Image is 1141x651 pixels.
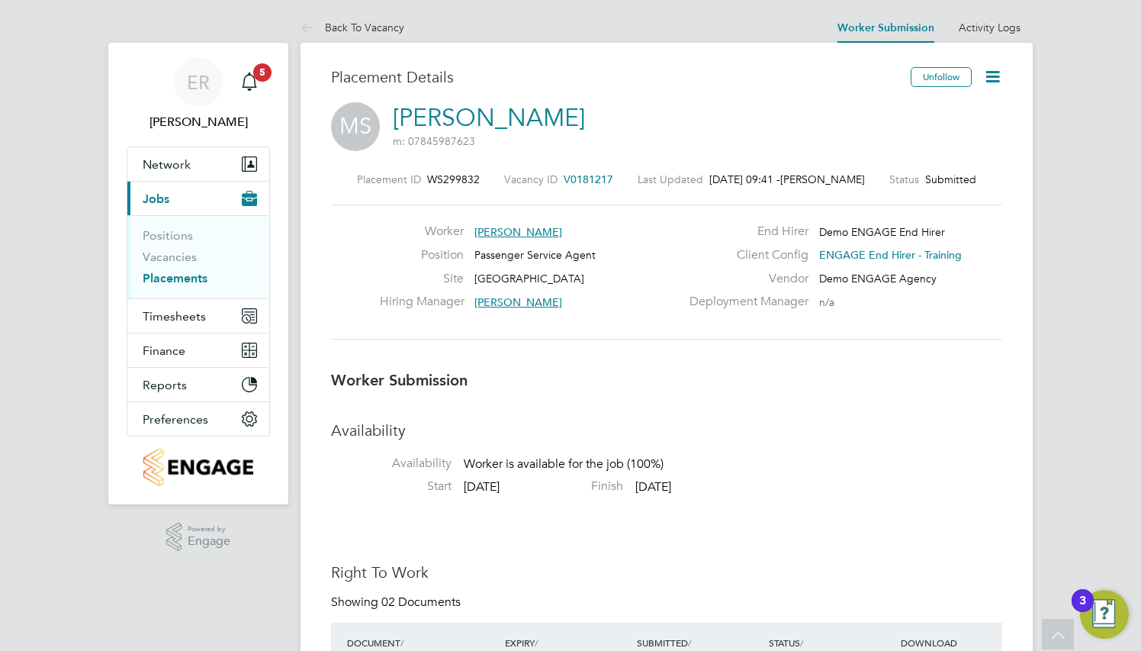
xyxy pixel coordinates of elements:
[819,295,834,309] span: n/a
[188,535,230,548] span: Engage
[127,334,269,367] button: Finance
[331,102,380,151] span: MS
[780,172,865,186] span: [PERSON_NAME]
[680,294,808,310] label: Deployment Manager
[680,224,808,240] label: End Hirer
[564,172,613,186] span: V0181217
[143,343,185,358] span: Finance
[381,595,461,610] span: 02 Documents
[127,215,269,298] div: Jobs
[638,172,703,186] label: Last Updated
[187,73,210,92] span: ER
[143,192,169,206] span: Jobs
[108,43,288,504] nav: Main navigation
[889,172,919,186] label: Status
[503,479,623,495] label: Finish
[400,636,403,649] span: /
[474,272,584,285] span: [GEOGRAPHIC_DATA]
[800,636,803,649] span: /
[1079,601,1086,620] div: 3
[911,67,972,87] button: Unfollow
[143,271,207,285] a: Placements
[143,250,197,264] a: Vacancies
[127,58,270,131] a: ER[PERSON_NAME]
[464,479,500,495] span: [DATE]
[357,172,421,186] label: Placement ID
[127,449,270,486] a: Go to home page
[331,456,452,472] label: Availability
[474,295,562,309] span: [PERSON_NAME]
[127,147,269,181] button: Network
[819,225,945,239] span: Demo ENGAGE End Hirer
[143,157,191,172] span: Network
[380,247,464,263] label: Position
[166,523,231,552] a: Powered byEngage
[464,457,664,472] span: Worker is available for the job (100%)
[959,21,1020,34] a: Activity Logs
[1080,590,1129,639] button: Open Resource Center, 3 new notifications
[474,225,562,239] span: [PERSON_NAME]
[427,172,480,186] span: WS299832
[925,172,976,186] span: Submitted
[709,172,780,186] span: [DATE] 09:41 -
[331,421,1002,440] h3: Availability
[234,58,265,107] a: 5
[127,402,269,436] button: Preferences
[143,412,208,427] span: Preferences
[331,562,1002,582] h3: Right To Work
[535,636,538,649] span: /
[504,172,558,186] label: Vacancy ID
[331,479,452,495] label: Start
[127,113,270,131] span: Ebony Rocha
[393,134,475,148] span: m: 07845987623
[127,299,269,333] button: Timesheets
[127,182,269,215] button: Jobs
[393,103,585,133] a: [PERSON_NAME]
[380,271,464,287] label: Site
[837,21,934,34] a: Worker Submission
[680,271,808,287] label: Vendor
[819,272,937,285] span: Demo ENGAGE Agency
[688,636,691,649] span: /
[331,67,899,87] h3: Placement Details
[188,523,230,536] span: Powered by
[819,248,962,262] span: ENGAGE End Hirer - Training
[143,378,187,392] span: Reports
[143,449,253,486] img: engagetech3-logo-retina.png
[474,248,596,262] span: Passenger Service Agent
[301,21,404,34] a: Back To Vacancy
[331,595,464,611] div: Showing
[143,228,193,243] a: Positions
[331,371,468,389] b: Worker Submission
[253,63,272,82] span: 5
[127,368,269,401] button: Reports
[680,247,808,263] label: Client Config
[635,479,671,495] span: [DATE]
[380,294,464,310] label: Hiring Manager
[143,309,206,324] span: Timesheets
[380,224,464,240] label: Worker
